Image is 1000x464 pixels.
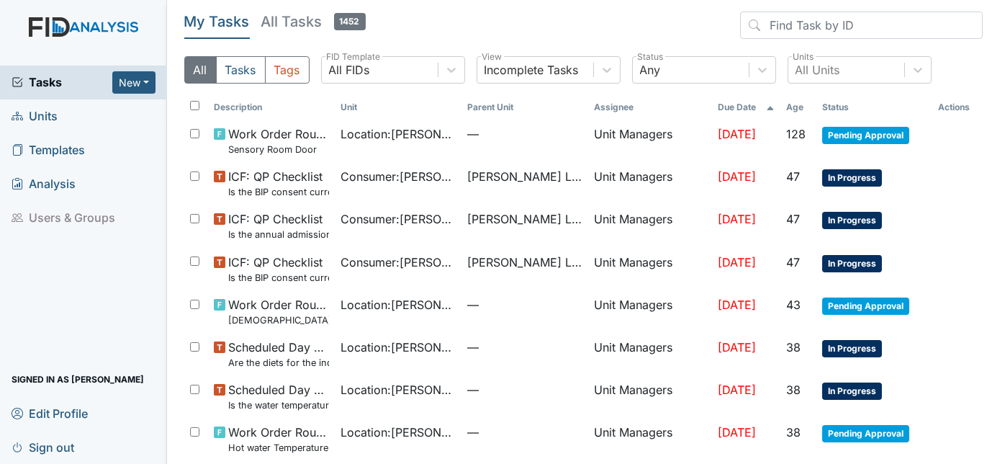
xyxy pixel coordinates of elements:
span: [PERSON_NAME] Loop [467,168,582,185]
span: — [467,424,582,441]
span: 38 [786,340,801,354]
span: [DATE] [718,212,756,226]
span: 47 [786,212,800,226]
div: All Units [796,61,840,79]
span: Work Order Routine Sensory Room Door [228,125,329,156]
a: Tasks [12,73,112,91]
small: Is the annual admission agreement current? (document the date in the comment section) [228,228,329,241]
span: In Progress [822,255,882,272]
td: Unit Managers [588,205,712,247]
small: Are the diets for the individuals (with initials) posted in the dining area? [228,356,329,370]
td: Unit Managers [588,375,712,418]
span: [PERSON_NAME] Loop [467,254,582,271]
span: In Progress [822,212,882,229]
span: In Progress [822,340,882,357]
div: All FIDs [329,61,370,79]
span: Location : [PERSON_NAME] [341,296,456,313]
span: [DATE] [718,255,756,269]
span: In Progress [822,169,882,187]
span: [DATE] [718,425,756,440]
th: Toggle SortBy [335,95,461,120]
button: Tasks [216,56,266,84]
span: [DATE] [718,298,756,312]
td: Unit Managers [588,290,712,333]
span: Location : [PERSON_NAME] [341,339,456,356]
input: Find Task by ID [740,12,983,39]
td: Unit Managers [588,120,712,162]
span: 47 [786,169,800,184]
span: 38 [786,383,801,397]
span: Pending Approval [822,425,909,442]
span: [DATE] [718,169,756,184]
span: Units [12,105,58,128]
th: Toggle SortBy [208,95,335,120]
button: New [112,71,156,94]
span: Scheduled Day Program Inspection Is the water temperature at the kitchen sink between 100 to 110 ... [228,381,329,412]
span: In Progress [822,383,882,400]
span: Pending Approval [822,298,909,315]
span: [DATE] [718,383,756,397]
span: Work Order Routine Hot water Temperature low [228,424,329,455]
span: Work Order Routine Ladies Bathroom Faucet and Plumbing [228,296,329,327]
span: ICF: QP Checklist Is the annual admission agreement current? (document the date in the comment se... [228,210,329,241]
span: 43 [786,298,801,312]
th: Assignee [588,95,712,120]
span: Pending Approval [822,127,909,144]
small: Hot water Temperature low [228,441,329,455]
button: All [184,56,217,84]
span: Consumer : [PERSON_NAME], Shekeyra [341,210,456,228]
th: Toggle SortBy [461,95,588,120]
span: Consumer : [PERSON_NAME], Shekeyra [341,254,456,271]
small: [DEMOGRAPHIC_DATA] Bathroom Faucet and Plumbing [228,313,329,327]
span: — [467,381,582,398]
td: Unit Managers [588,333,712,375]
span: Edit Profile [12,402,88,424]
span: — [467,296,582,313]
span: Analysis [12,173,76,195]
th: Toggle SortBy [780,95,816,120]
span: ICF: QP Checklist Is the BIP consent current? (document the date, BIP number in the comment section) [228,254,329,285]
small: Is the water temperature at the kitchen sink between 100 to 110 degrees? [228,398,329,412]
td: Unit Managers [588,418,712,460]
h5: All Tasks [261,12,366,32]
td: Unit Managers [588,162,712,205]
span: Location : [PERSON_NAME] [341,125,456,143]
span: [PERSON_NAME] Loop [467,210,582,228]
span: Scheduled Day Program Inspection Are the diets for the individuals (with initials) posted in the ... [228,339,329,370]
span: 38 [786,425,801,440]
div: Any [640,61,661,79]
td: Unit Managers [588,248,712,290]
span: ICF: QP Checklist Is the BIP consent current? (document the date, BIP number in the comment section) [228,168,329,199]
span: — [467,125,582,143]
th: Toggle SortBy [816,95,932,120]
input: Toggle All Rows Selected [190,101,199,110]
span: [DATE] [718,127,756,141]
small: Is the BIP consent current? (document the date, BIP number in the comment section) [228,271,329,285]
span: [DATE] [718,340,756,354]
span: — [467,339,582,356]
span: 47 [786,255,800,269]
span: Location : [PERSON_NAME] [341,381,456,398]
span: 128 [786,127,806,141]
th: Toggle SortBy [712,95,780,120]
span: Signed in as [PERSON_NAME] [12,368,144,391]
div: Incomplete Tasks [485,61,579,79]
th: Actions [932,95,983,120]
span: Sign out [12,436,74,458]
span: Location : [PERSON_NAME] [341,424,456,441]
div: Type filter [184,56,310,84]
small: Is the BIP consent current? (document the date, BIP number in the comment section) [228,185,329,199]
span: Consumer : [PERSON_NAME] [341,168,456,185]
h5: My Tasks [184,12,250,32]
span: Templates [12,139,85,161]
button: Tags [265,56,310,84]
span: 1452 [334,13,366,30]
small: Sensory Room Door [228,143,329,156]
